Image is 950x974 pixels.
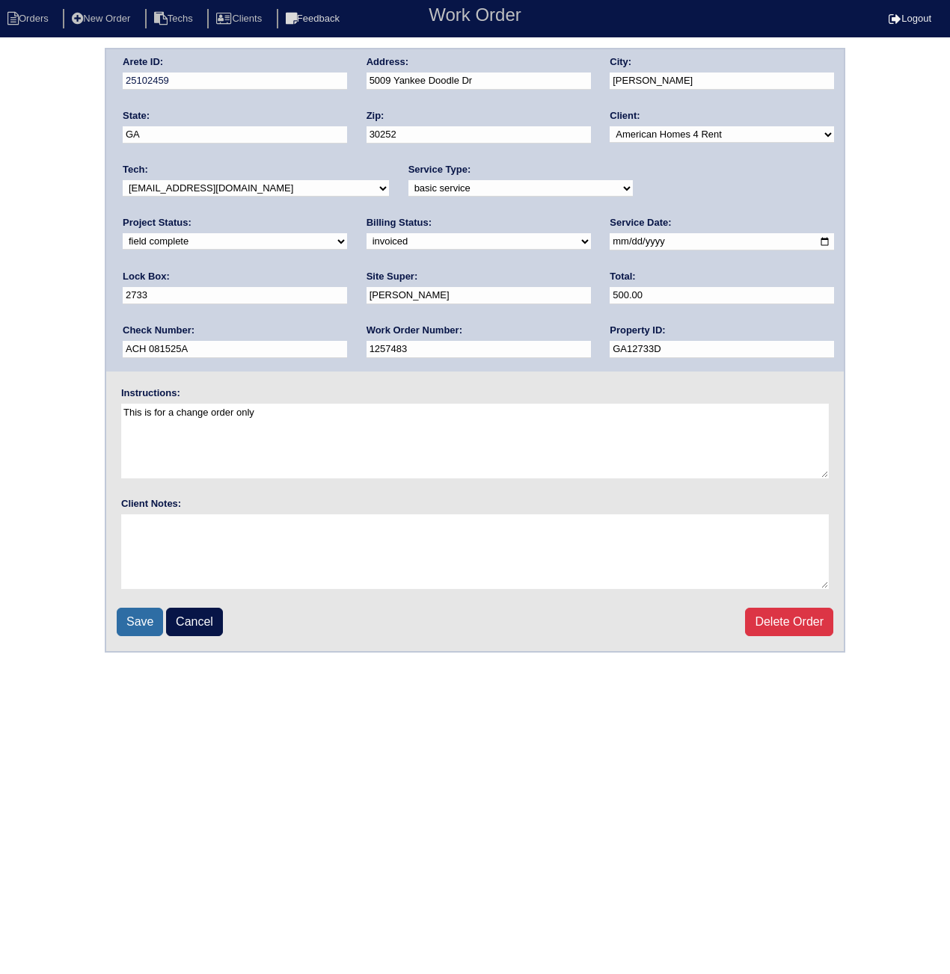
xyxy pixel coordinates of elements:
label: Property ID: [610,324,665,337]
input: Enter a location [367,73,591,90]
a: Cancel [166,608,223,636]
label: Lock Box: [123,270,170,283]
li: Techs [145,9,205,29]
label: Tech: [123,163,148,176]
label: Instructions: [121,386,180,400]
label: Arete ID: [123,55,163,69]
a: Delete Order [745,608,833,636]
label: State: [123,109,150,123]
label: City: [610,55,631,69]
li: Feedback [277,9,352,29]
label: Zip: [367,109,384,123]
a: Techs [145,13,205,24]
label: Service Date: [610,216,671,229]
label: Address: [367,55,408,69]
li: New Order [63,9,142,29]
a: Logout [889,13,931,24]
textarea: This is for a change order only [121,404,829,478]
label: Check Number: [123,324,194,337]
label: Service Type: [408,163,471,176]
input: Save [117,608,163,636]
label: Client: [610,109,640,123]
label: Site Super: [367,270,418,283]
label: Project Status: [123,216,191,229]
a: New Order [63,13,142,24]
label: Total: [610,270,635,283]
label: Work Order Number: [367,324,462,337]
label: Client Notes: [121,497,181,511]
li: Clients [207,9,274,29]
a: Clients [207,13,274,24]
label: Billing Status: [367,216,432,229]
